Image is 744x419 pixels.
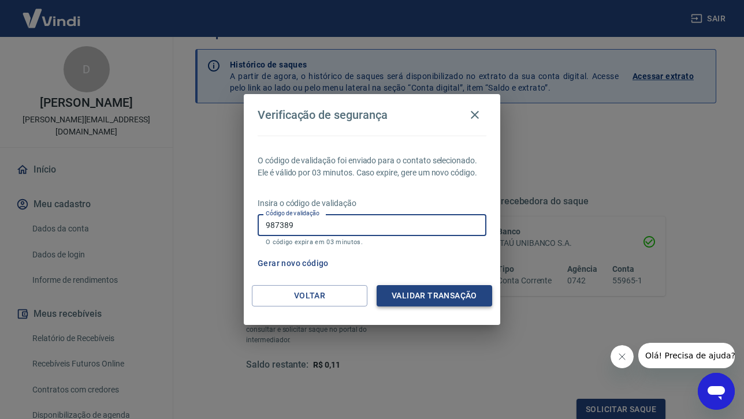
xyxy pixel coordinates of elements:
span: Olá! Precisa de ajuda? [7,8,97,17]
p: Insira o código de validação [258,197,486,209]
h4: Verificação de segurança [258,108,388,122]
iframe: Mensagem da empresa [638,343,735,368]
button: Validar transação [377,285,492,306]
button: Gerar novo código [253,253,333,274]
button: Voltar [252,285,367,306]
p: O código expira em 03 minutos. [266,238,478,246]
iframe: Botão para abrir a janela de mensagens [698,373,735,410]
iframe: Fechar mensagem [611,345,634,368]
p: O código de validação foi enviado para o contato selecionado. Ele é válido por 03 minutos. Caso e... [258,155,486,179]
label: Código de validação [266,209,319,218]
